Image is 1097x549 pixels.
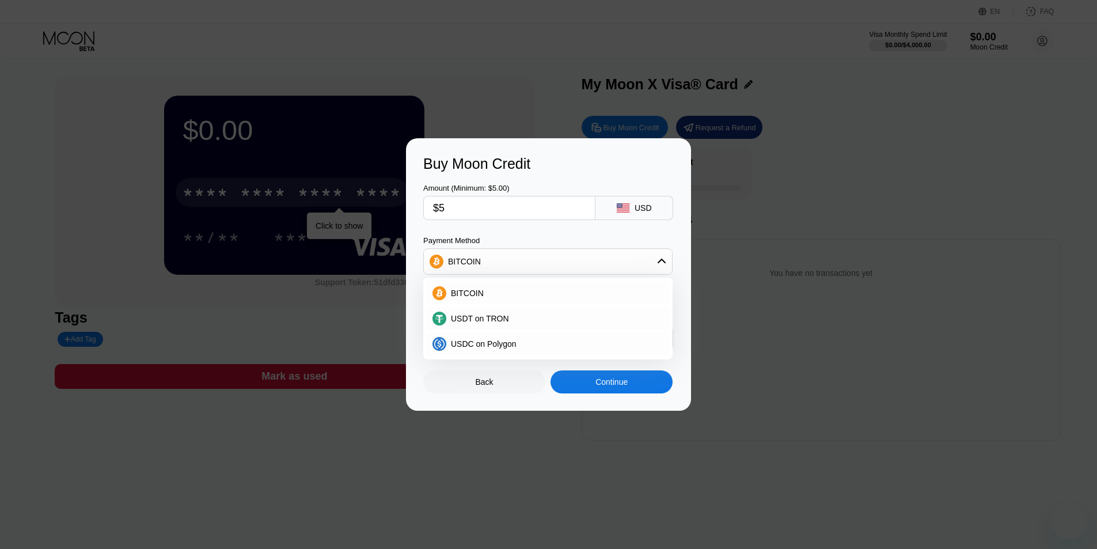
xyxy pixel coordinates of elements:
div: BITCOIN [424,250,672,273]
div: USD [635,203,652,213]
div: Continue [551,370,673,393]
div: Continue [595,377,628,387]
div: BITCOIN [427,282,669,305]
span: BITCOIN [451,289,484,298]
div: BITCOIN [448,257,481,266]
div: USDC on Polygon [427,332,669,355]
span: USDT on TRON [451,314,509,323]
div: USDT on TRON [427,307,669,330]
iframe: Кнопка запуска окна обмена сообщениями [1051,503,1088,540]
div: Amount (Minimum: $5.00) [423,184,595,192]
div: Back [476,377,494,387]
div: Buy Moon Credit [423,156,674,172]
div: Payment Method [423,236,673,245]
span: USDC on Polygon [451,339,517,349]
input: $0.00 [433,196,586,219]
div: Back [423,370,545,393]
